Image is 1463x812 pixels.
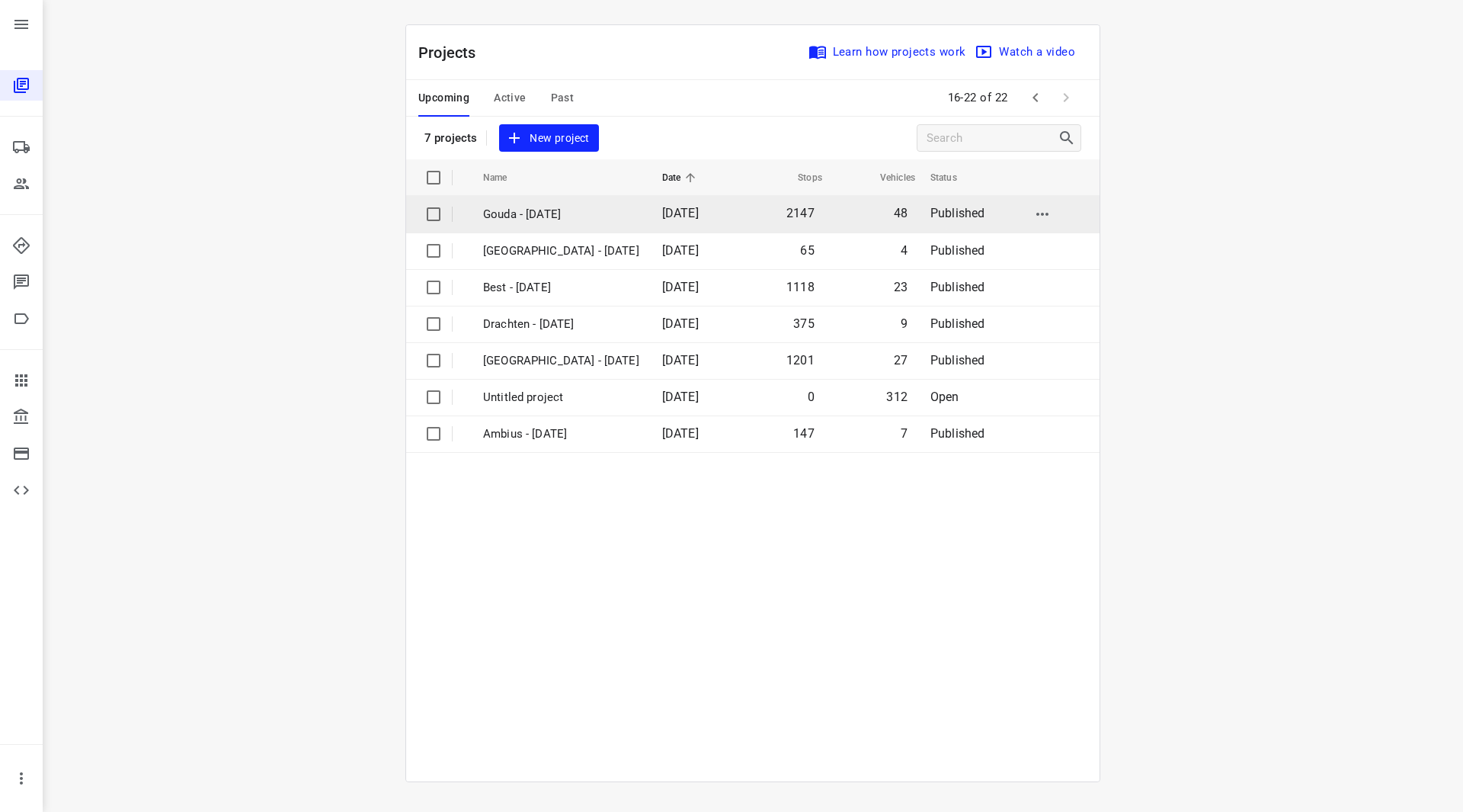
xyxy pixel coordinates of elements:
span: Published [930,206,985,220]
p: Antwerpen - Wednesday [483,242,639,260]
span: 27 [894,353,908,367]
p: Zwolle - Wednesday [483,352,639,370]
span: Published [930,280,985,294]
p: Ambius - Monday [483,425,639,443]
span: Upcoming [418,88,469,108]
span: Next Page [1051,82,1081,113]
span: Vehicles [860,168,915,187]
p: Untitled project [483,389,639,406]
span: [DATE] [662,353,699,367]
span: 48 [894,206,908,220]
span: 23 [894,280,908,294]
span: [DATE] [662,316,699,331]
p: Drachten - Wednesday [483,316,639,333]
p: 7 projects [424,131,477,145]
span: Name [483,168,527,187]
span: 312 [886,390,908,404]
span: 1201 [786,353,815,367]
p: Gouda - Wednesday [483,206,639,223]
span: 9 [901,316,908,331]
span: 147 [793,426,815,441]
span: 4 [901,243,908,258]
span: 375 [793,316,815,331]
span: Previous Page [1020,82,1051,113]
span: [DATE] [662,426,699,441]
span: 1118 [786,280,815,294]
input: Search projects [927,127,1058,150]
div: Search [1058,129,1080,147]
p: Projects [418,41,488,64]
span: 16-22 of 22 [942,82,1015,114]
span: [DATE] [662,206,699,220]
span: [DATE] [662,390,699,404]
span: 7 [901,426,908,441]
span: New project [508,129,589,148]
span: Published [930,353,985,367]
span: [DATE] [662,280,699,294]
span: Stops [778,168,822,187]
span: 0 [808,390,815,404]
p: Best - Wednesday [483,279,639,297]
span: 2147 [786,206,815,220]
span: Open [930,390,959,404]
button: New project [499,124,598,152]
span: Past [551,88,575,108]
span: Published [930,243,985,258]
span: [DATE] [662,243,699,258]
span: 65 [800,243,814,258]
span: Published [930,426,985,441]
span: Active [494,88,526,108]
span: Date [662,168,701,187]
span: Published [930,316,985,331]
span: Status [930,168,977,187]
